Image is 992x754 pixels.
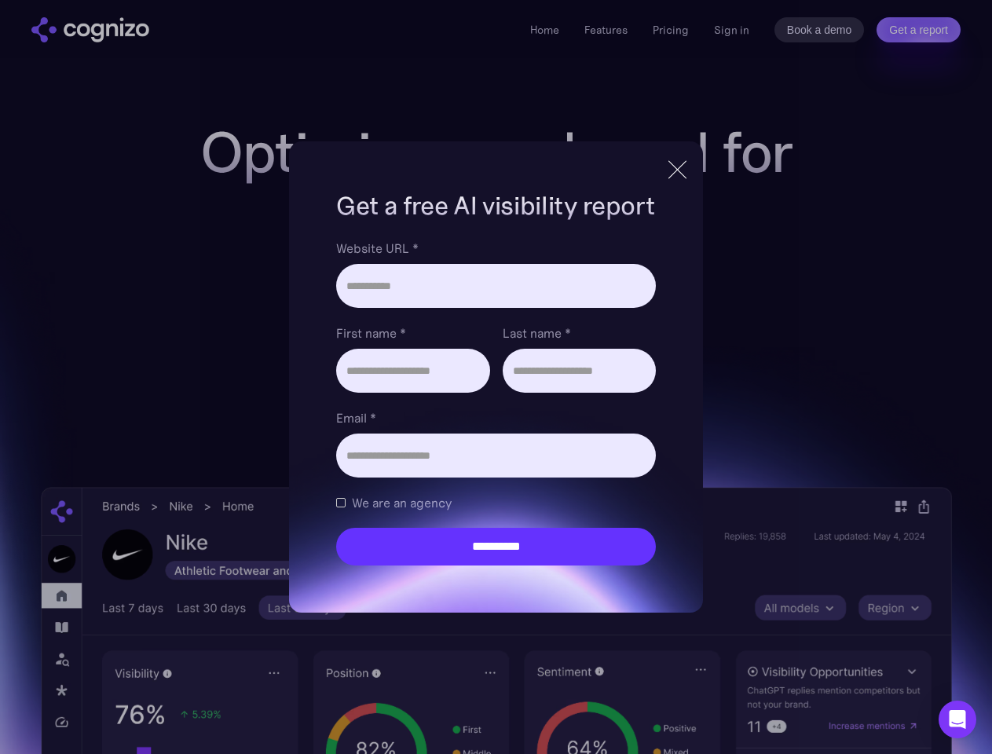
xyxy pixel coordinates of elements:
[336,239,655,565] form: Brand Report Form
[336,408,655,427] label: Email *
[503,324,656,342] label: Last name *
[352,493,452,512] span: We are an agency
[336,188,655,223] h1: Get a free AI visibility report
[336,324,489,342] label: First name *
[939,701,976,738] div: Open Intercom Messenger
[336,239,655,258] label: Website URL *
